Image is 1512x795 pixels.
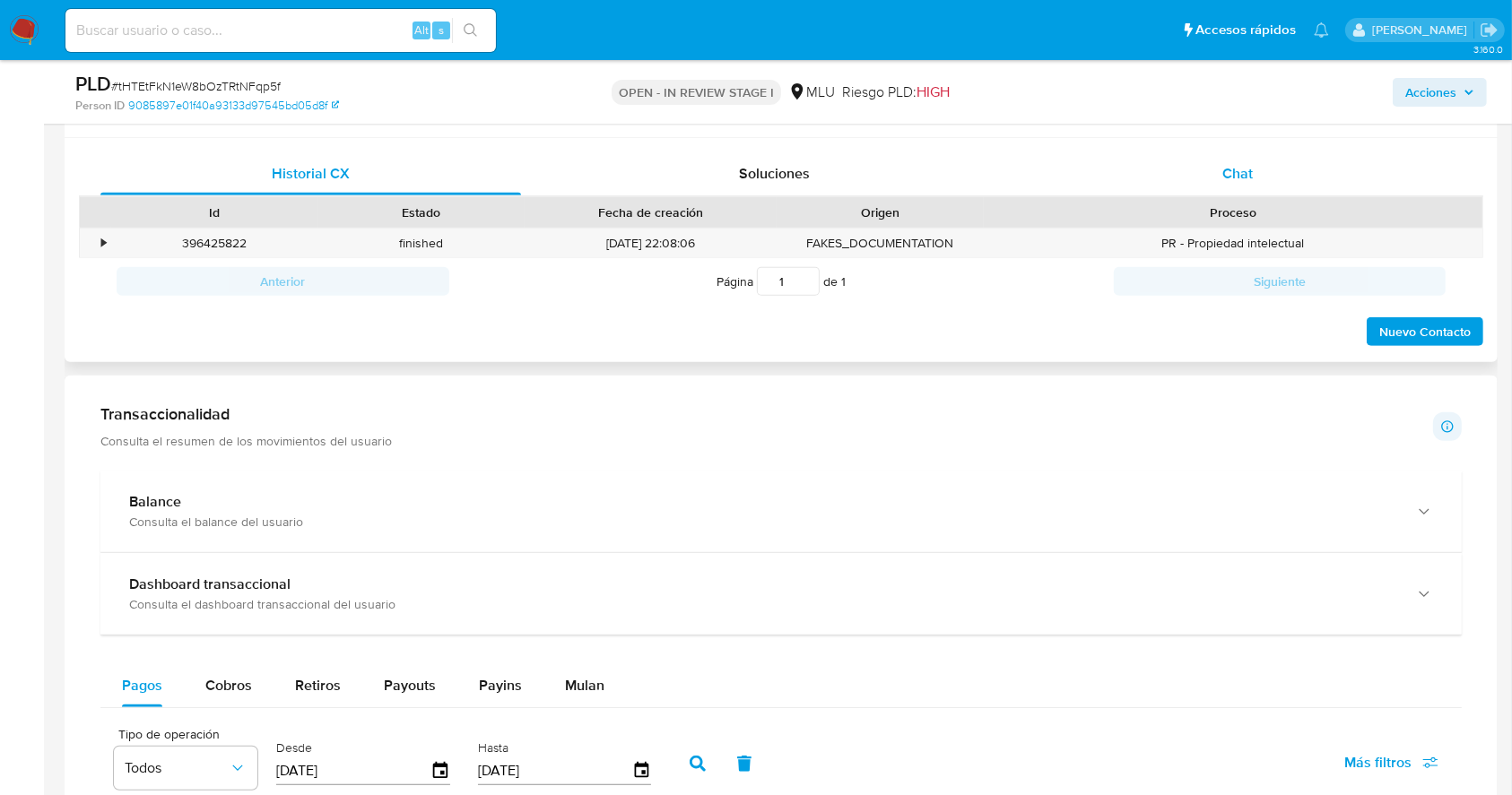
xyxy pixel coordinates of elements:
span: 1 [841,272,846,290]
span: Alt [414,22,429,39]
span: Historial CX [272,163,350,184]
a: Notificaciones [1314,22,1329,38]
button: search-icon [452,18,489,43]
b: Person ID [75,98,125,114]
div: Proceso [996,203,1470,221]
button: Acciones [1393,78,1487,107]
span: 3.160.0 [1473,42,1503,56]
div: Origen [789,203,971,221]
a: 9085897e01f40a93133d97545bd05d8f [128,98,339,114]
div: 396425822 [111,229,318,258]
div: PR - Propiedad intelectual [984,229,1482,258]
span: Accesos rápidos [1195,21,1296,39]
span: Página de [717,267,846,296]
span: HIGH [917,82,950,102]
span: Nuevo Contacto [1379,319,1471,344]
button: Anterior [117,267,449,296]
div: • [101,235,106,252]
button: Siguiente [1114,267,1447,296]
div: Id [124,203,306,221]
span: Acciones [1405,78,1456,107]
a: Salir [1480,21,1499,39]
span: Chat [1222,163,1253,184]
div: FAKES_DOCUMENTATION [777,229,984,258]
input: Buscar usuario o caso... [65,19,496,42]
span: s [439,22,444,39]
div: finished [318,229,526,258]
div: [DATE] 22:08:06 [525,229,777,258]
p: OPEN - IN REVIEW STAGE I [612,80,781,105]
p: ximena.felix@mercadolibre.com [1372,22,1473,39]
button: Nuevo Contacto [1367,317,1483,346]
div: Fecha de creación [537,203,764,221]
span: # tHTEtFkN1eW8bOzTRtNFqp5f [111,77,281,95]
span: Soluciones [739,163,810,184]
span: Riesgo PLD: [842,82,950,102]
div: Estado [331,203,513,221]
div: MLU [788,82,835,102]
b: PLD [75,69,111,98]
